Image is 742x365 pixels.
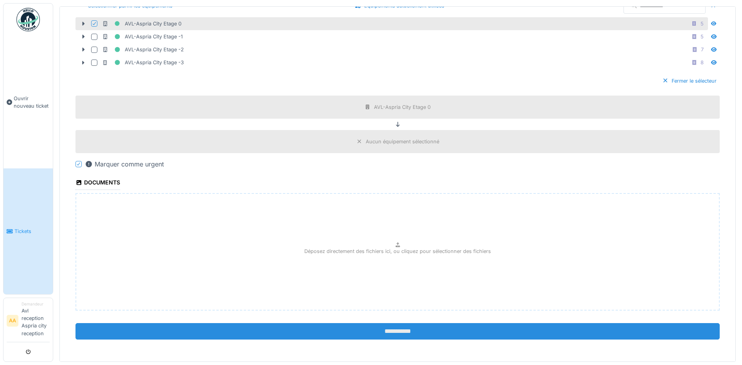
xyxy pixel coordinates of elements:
li: AA [7,315,18,327]
p: Déposez directement des fichiers ici, ou cliquez pour sélectionner des fichiers [304,248,491,255]
img: Badge_color-CXgf-gQk.svg [16,8,40,31]
a: AA DemandeurAvl reception Aspria city reception [7,301,50,342]
a: Tickets [4,168,53,294]
div: AVL-Aspria City Etage 0 [374,103,431,111]
div: AVL-Aspria City Etage 0 [102,19,181,29]
span: Tickets [14,228,50,235]
div: AVL-Aspria City Etage -1 [102,32,183,42]
div: Demandeur [22,301,50,307]
div: 7 [701,46,704,53]
div: 8 [701,59,704,66]
div: Aucun équipement sélectionné [366,138,439,145]
div: AVL-Aspria City Etage -3 [102,58,184,67]
li: Avl reception Aspria city reception [22,301,50,340]
div: 5 [701,20,704,27]
span: Ouvrir nouveau ticket [14,95,50,110]
div: Marquer comme urgent [85,159,164,169]
div: Documents [75,177,120,190]
div: Fermer le sélecteur [659,76,720,86]
div: AVL-Aspria City Etage -2 [102,45,184,54]
a: Ouvrir nouveau ticket [4,36,53,168]
div: 5 [701,33,704,40]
